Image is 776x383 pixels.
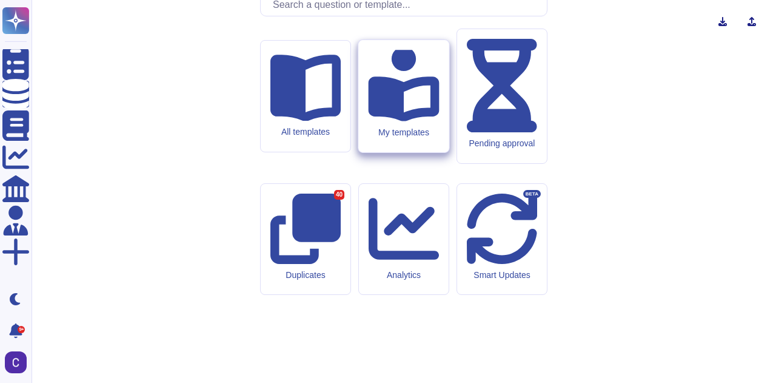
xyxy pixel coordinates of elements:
div: Analytics [369,270,439,280]
div: BETA [523,190,541,198]
div: Duplicates [270,270,341,280]
button: user [2,349,35,376]
div: 40 [334,190,344,200]
div: All templates [270,127,341,137]
div: Pending approval [467,138,537,149]
div: 9+ [18,326,25,333]
img: user [5,351,27,373]
div: My templates [368,127,439,138]
div: Smart Updates [467,270,537,280]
